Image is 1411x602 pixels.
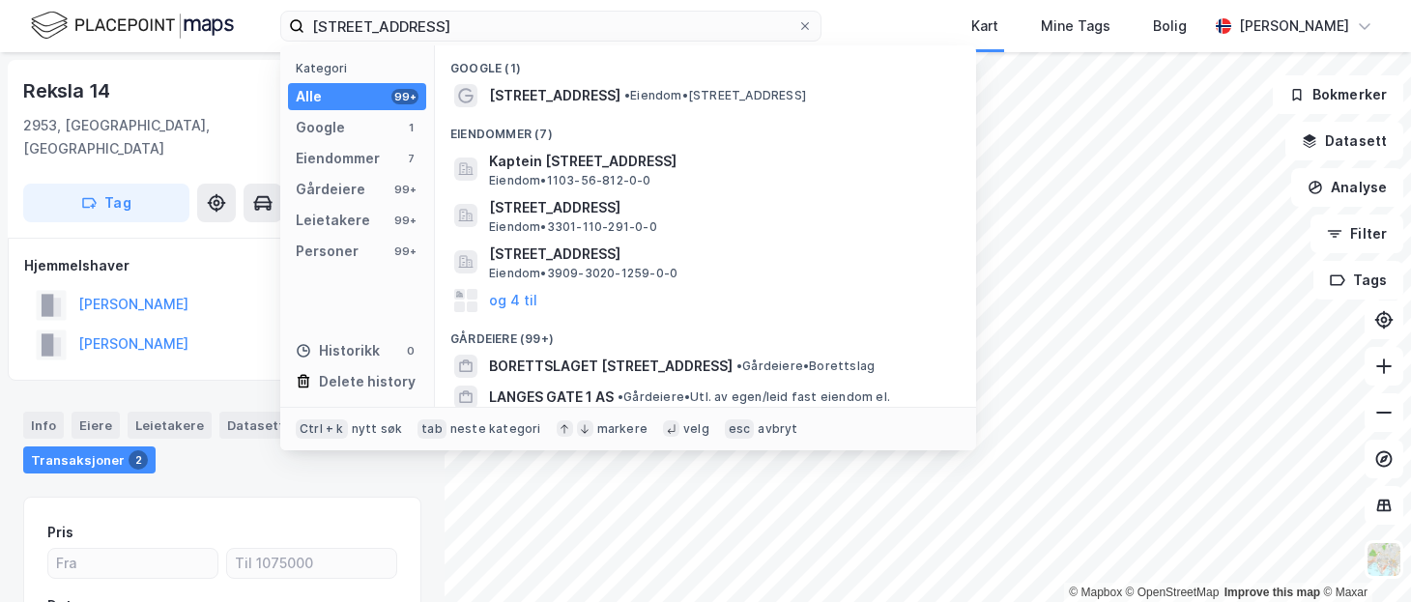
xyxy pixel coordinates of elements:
span: Eiendom • 3301-110-291-0-0 [489,219,657,235]
button: Datasett [1285,122,1403,160]
div: Hjemmelshaver [24,254,420,277]
div: markere [597,421,648,437]
iframe: Chat Widget [1314,509,1411,602]
div: 99+ [391,244,418,259]
div: Leietakere [296,209,370,232]
div: [PERSON_NAME] [1239,14,1349,38]
span: • [618,389,623,404]
span: [STREET_ADDRESS] [489,196,953,219]
span: Kaptein [STREET_ADDRESS] [489,150,953,173]
button: Bokmerker [1273,75,1403,114]
div: Eiere [72,412,120,439]
div: 99+ [391,182,418,197]
span: [STREET_ADDRESS] [489,243,953,266]
div: Historikk [296,339,380,362]
img: logo.f888ab2527a4732fd821a326f86c7f29.svg [31,9,234,43]
span: Eiendom • 3909-3020-1259-0-0 [489,266,677,281]
div: Ctrl + k [296,419,348,439]
button: Tag [23,184,189,222]
div: Kart [971,14,998,38]
div: Bolig [1153,14,1187,38]
div: Personer [296,240,359,263]
div: esc [725,419,755,439]
div: Leietakere [128,412,212,439]
div: Google (1) [435,45,976,80]
div: 1 [403,120,418,135]
div: Kategori [296,61,426,75]
span: • [736,358,742,373]
input: Søk på adresse, matrikkel, gårdeiere, leietakere eller personer [304,12,797,41]
div: Transaksjoner [23,446,156,473]
button: Filter [1310,215,1403,253]
div: 99+ [391,89,418,104]
span: • [624,88,630,102]
span: Eiendom • 1103-56-812-0-0 [489,173,651,188]
div: tab [418,419,446,439]
input: Fra [48,549,217,578]
span: Gårdeiere • Utl. av egen/leid fast eiendom el. [618,389,890,405]
span: Gårdeiere • Borettslag [736,358,875,374]
div: Alle [296,85,322,108]
div: Gårdeiere [296,178,365,201]
div: 7 [403,151,418,166]
a: Mapbox [1069,586,1122,599]
button: Analyse [1291,168,1403,207]
span: [STREET_ADDRESS] [489,84,620,107]
div: avbryt [758,421,797,437]
button: Tags [1313,261,1403,300]
a: OpenStreetMap [1126,586,1220,599]
div: Google [296,116,345,139]
span: LANGES GATE 1 AS [489,386,614,409]
div: Kontrollprogram for chat [1314,509,1411,602]
button: og 4 til [489,289,537,312]
span: BORETTSLAGET [STREET_ADDRESS] [489,355,733,378]
div: Mine Tags [1041,14,1110,38]
div: Info [23,412,64,439]
div: 2953, [GEOGRAPHIC_DATA], [GEOGRAPHIC_DATA] [23,114,303,160]
span: Eiendom • [STREET_ADDRESS] [624,88,806,103]
div: 99+ [391,213,418,228]
div: Pris [47,521,73,544]
div: neste kategori [450,421,541,437]
input: Til 1075000 [227,549,396,578]
div: Eiendommer [296,147,380,170]
div: Delete history [319,370,416,393]
div: nytt søk [352,421,403,437]
div: 2 [129,450,148,470]
div: Eiendommer (7) [435,111,976,146]
div: Gårdeiere (99+) [435,316,976,351]
div: 0 [403,343,418,358]
div: Datasett [219,412,292,439]
div: Reksla 14 [23,75,114,106]
a: Improve this map [1224,586,1320,599]
div: velg [683,421,709,437]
